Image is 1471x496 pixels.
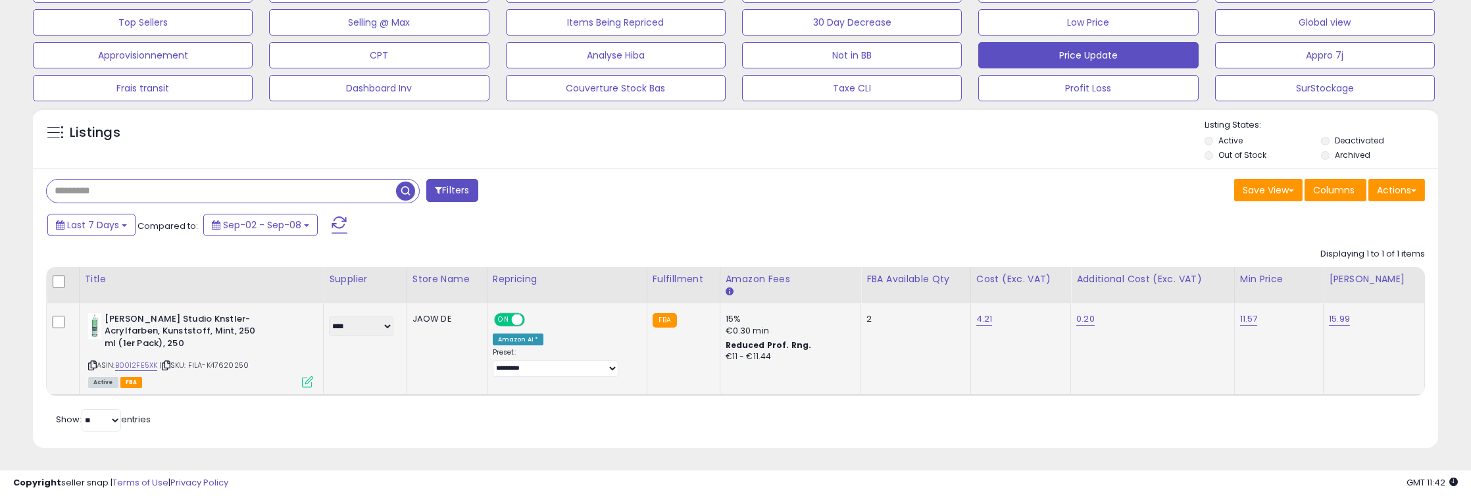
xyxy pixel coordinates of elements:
[1368,179,1425,201] button: Actions
[88,313,314,386] div: ASIN:
[88,377,118,388] span: All listings currently available for purchase on Amazon
[1240,272,1318,286] div: Min Price
[329,272,401,286] div: Supplier
[137,220,198,232] span: Compared to:
[1215,42,1435,68] button: Appro 7j
[33,75,253,101] button: Frais transit
[493,334,544,345] div: Amazon AI *
[105,313,264,353] b: [PERSON_NAME] Studio Knstler-Acrylfarben, Kunststoff, Mint, 250 ml (1er Pack), 250
[324,267,407,303] th: CSV column name: cust_attr_1_Supplier
[506,75,726,101] button: Couverture Stock Bas
[115,360,158,371] a: B0012FE5XK
[88,313,101,339] img: 31DUdxMsmgL._SL40_.jpg
[33,42,253,68] button: Approvisionnement
[1076,312,1095,326] a: 0.20
[726,286,734,298] small: Amazon Fees.
[33,9,253,36] button: Top Sellers
[866,272,965,286] div: FBA Available Qty
[67,218,119,232] span: Last 7 Days
[1234,179,1303,201] button: Save View
[742,75,962,101] button: Taxe CLI
[726,313,851,325] div: 15%
[1329,272,1419,286] div: [PERSON_NAME]
[726,351,851,362] div: €11 - €11.44
[978,42,1198,68] button: Price Update
[1335,135,1384,146] label: Deactivated
[1313,184,1355,197] span: Columns
[1218,149,1266,161] label: Out of Stock
[1335,149,1370,161] label: Archived
[269,75,489,101] button: Dashboard Inv
[269,9,489,36] button: Selling @ Max
[112,476,168,489] a: Terms of Use
[13,477,228,489] div: seller snap | |
[1076,272,1229,286] div: Additional Cost (Exc. VAT)
[159,360,249,370] span: | SKU: FILA-K47620250
[170,476,228,489] a: Privacy Policy
[85,272,318,286] div: Title
[1329,312,1350,326] a: 15.99
[412,313,477,325] div: JAOW DE
[653,272,714,286] div: Fulfillment
[13,476,61,489] strong: Copyright
[70,124,120,142] h5: Listings
[493,348,637,378] div: Preset:
[978,9,1198,36] button: Low Price
[269,42,489,68] button: CPT
[726,325,851,337] div: €0.30 min
[866,313,960,325] div: 2
[203,214,318,236] button: Sep-02 - Sep-08
[726,272,856,286] div: Amazon Fees
[653,313,677,328] small: FBA
[1215,9,1435,36] button: Global view
[1215,75,1435,101] button: SurStockage
[506,42,726,68] button: Analyse Hiba
[1320,248,1425,260] div: Displaying 1 to 1 of 1 items
[523,314,544,325] span: OFF
[495,314,512,325] span: ON
[493,272,641,286] div: Repricing
[1205,119,1438,132] p: Listing States:
[120,377,143,388] span: FBA
[976,312,993,326] a: 4.21
[742,42,962,68] button: Not in BB
[726,339,812,351] b: Reduced Prof. Rng.
[1305,179,1366,201] button: Columns
[978,75,1198,101] button: Profit Loss
[976,272,1065,286] div: Cost (Exc. VAT)
[56,413,151,426] span: Show: entries
[223,218,301,232] span: Sep-02 - Sep-08
[1240,312,1258,326] a: 11.57
[47,214,136,236] button: Last 7 Days
[742,9,962,36] button: 30 Day Decrease
[1407,476,1458,489] span: 2025-09-16 11:42 GMT
[506,9,726,36] button: Items Being Repriced
[1218,135,1243,146] label: Active
[412,272,482,286] div: Store Name
[426,179,478,202] button: Filters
